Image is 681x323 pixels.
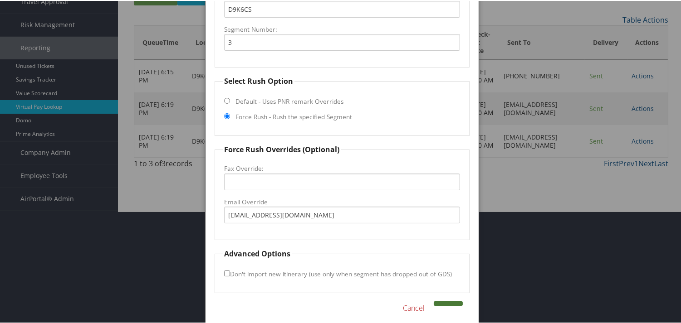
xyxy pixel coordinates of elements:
[224,24,460,33] label: Segment Number:
[403,302,425,313] a: Cancel
[224,270,230,275] input: Don't import new itinerary (use only when segment has dropped out of GDS)
[224,163,460,172] label: Fax Override:
[223,247,292,258] legend: Advanced Options
[224,265,452,281] label: Don't import new itinerary (use only when segment has dropped out of GDS)
[223,75,294,86] legend: Select Rush Option
[224,197,460,206] label: Email Override
[223,143,341,154] legend: Force Rush Overrides (Optional)
[235,111,352,121] label: Force Rush - Rush the specified Segment
[235,96,343,105] label: Default - Uses PNR remark Overrides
